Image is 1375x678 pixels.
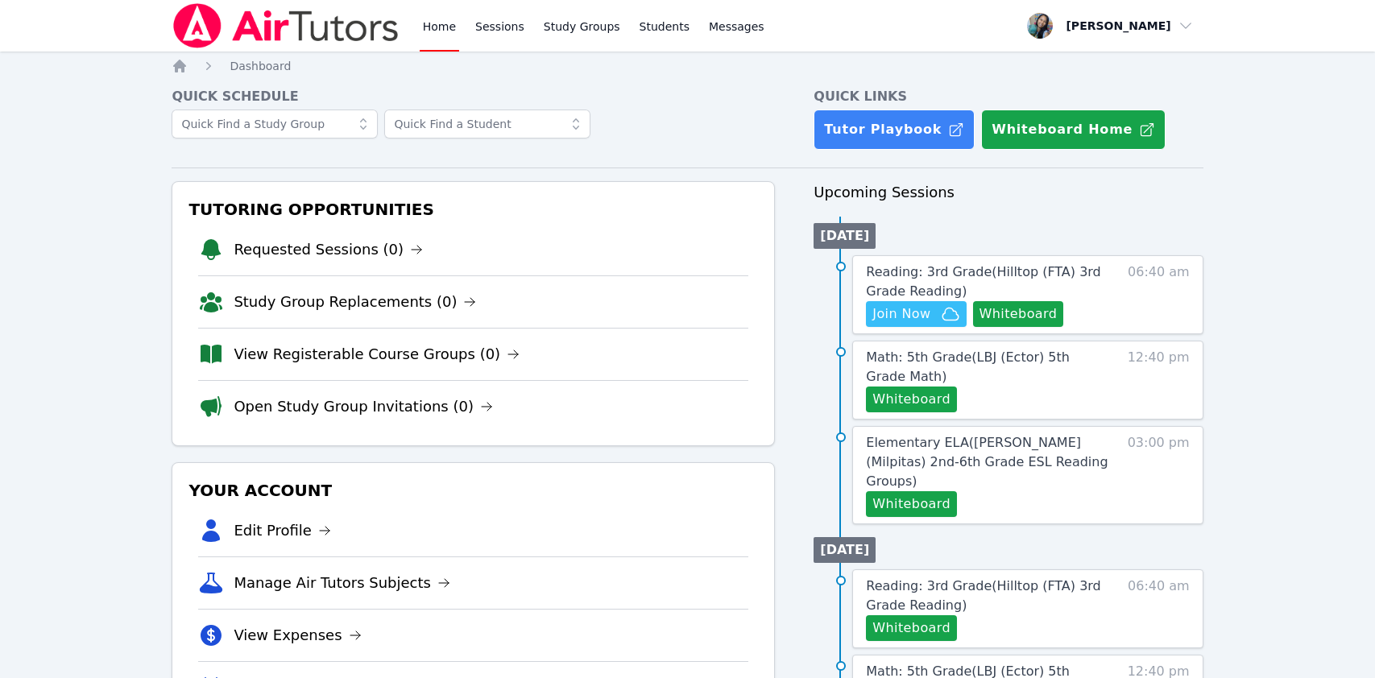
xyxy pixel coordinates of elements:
span: Reading: 3rd Grade ( Hilltop (FTA) 3rd Grade Reading ) [866,264,1100,299]
h4: Quick Schedule [172,87,775,106]
img: Air Tutors [172,3,400,48]
button: Whiteboard [866,615,957,641]
input: Quick Find a Student [384,110,590,138]
li: [DATE] [814,537,876,563]
a: Dashboard [230,58,291,74]
h3: Tutoring Opportunities [185,195,761,224]
span: Reading: 3rd Grade ( Hilltop (FTA) 3rd Grade Reading ) [866,578,1100,613]
a: Requested Sessions (0) [234,238,423,261]
button: Join Now [866,301,966,327]
a: Edit Profile [234,519,331,542]
a: Open Study Group Invitations (0) [234,395,493,418]
a: Manage Air Tutors Subjects [234,572,450,594]
a: Tutor Playbook [814,110,975,150]
h3: Upcoming Sessions [814,181,1203,204]
a: Study Group Replacements (0) [234,291,476,313]
nav: Breadcrumb [172,58,1203,74]
a: Reading: 3rd Grade(Hilltop (FTA) 3rd Grade Reading) [866,263,1108,301]
input: Quick Find a Study Group [172,110,378,138]
span: 12:40 pm [1128,348,1190,412]
a: Elementary ELA([PERSON_NAME] (Milpitas) 2nd-6th Grade ESL Reading Groups) [866,433,1108,491]
li: [DATE] [814,223,876,249]
button: Whiteboard Home [981,110,1166,150]
button: Whiteboard [866,491,957,517]
span: Elementary ELA ( [PERSON_NAME] (Milpitas) 2nd-6th Grade ESL Reading Groups ) [866,435,1108,489]
a: Math: 5th Grade(LBJ (Ector) 5th Grade Math) [866,348,1108,387]
span: 06:40 am [1128,577,1190,641]
span: Join Now [872,304,930,324]
a: Reading: 3rd Grade(Hilltop (FTA) 3rd Grade Reading) [866,577,1108,615]
span: 03:00 pm [1128,433,1190,517]
span: Math: 5th Grade ( LBJ (Ector) 5th Grade Math ) [866,349,1070,384]
span: 06:40 am [1128,263,1190,327]
h3: Your Account [185,476,761,505]
span: Messages [709,19,764,35]
a: View Expenses [234,624,361,647]
button: Whiteboard [866,387,957,412]
a: View Registerable Course Groups (0) [234,343,520,366]
h4: Quick Links [814,87,1203,106]
span: Dashboard [230,60,291,72]
button: Whiteboard [973,301,1064,327]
